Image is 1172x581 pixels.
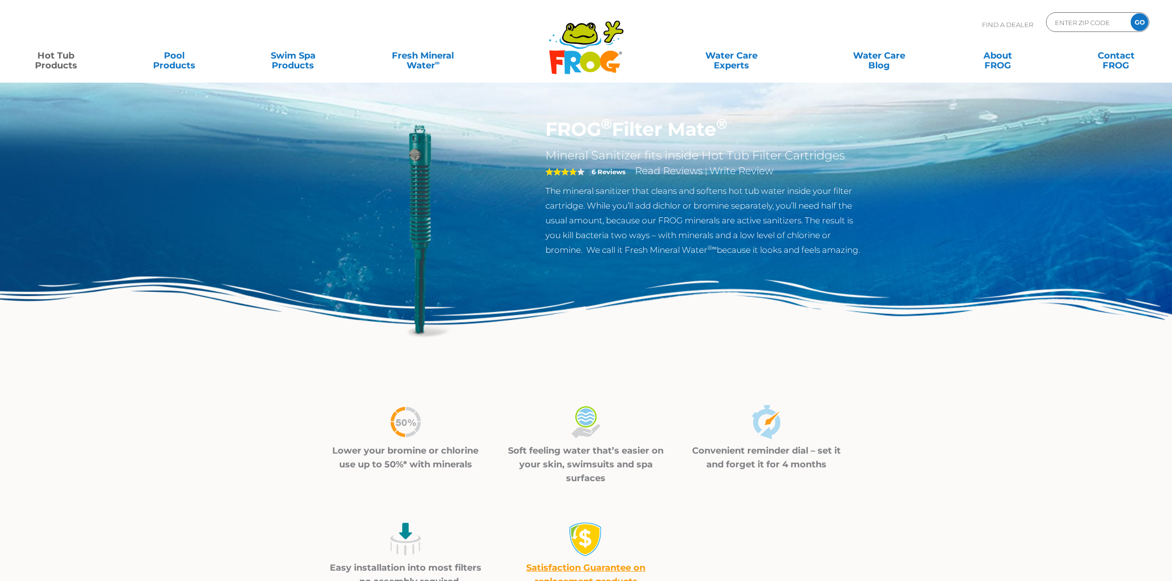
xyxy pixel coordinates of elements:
[545,168,577,176] span: 4
[306,118,531,343] img: hot-tub-product-filter-frog.png
[1070,46,1162,65] a: ContactFROG
[10,46,102,65] a: Hot TubProducts
[569,522,603,556] img: money-back1-small
[982,12,1033,37] p: Find A Dealer
[545,118,867,141] h1: FROG Filter Mate
[435,59,440,66] sup: ∞
[508,444,664,485] p: Soft feeling water that’s easier on your skin, swimsuits and spa surfaces
[657,46,806,65] a: Water CareExperts
[1131,13,1148,31] input: GO
[951,46,1044,65] a: AboutFROG
[689,444,845,471] p: Convenient reminder dial – set it and forget it for 4 months
[749,405,784,439] img: icon-set-and-forget
[569,405,603,439] img: icon-soft-feeling
[833,46,925,65] a: Water CareBlog
[635,165,703,177] a: Read Reviews
[545,148,867,163] h2: Mineral Sanitizer fits inside Hot Tub Filter Cartridges
[707,244,717,251] sup: ®∞
[705,167,707,176] span: |
[128,46,221,65] a: PoolProducts
[328,444,484,471] p: Lower your bromine or chlorine use up to 50%* with minerals
[1054,15,1120,30] input: Zip Code Form
[388,405,423,439] img: icon-50percent-less
[601,115,612,132] sup: ®
[592,168,626,176] strong: 6 Reviews
[545,183,867,257] p: The mineral sanitizer that cleans and softens hot tub water inside your filter cartridge. While y...
[716,115,727,132] sup: ®
[247,46,339,65] a: Swim SpaProducts
[388,522,423,556] img: icon-easy-install
[365,46,480,65] a: Fresh MineralWater∞
[709,165,773,177] a: Write Review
